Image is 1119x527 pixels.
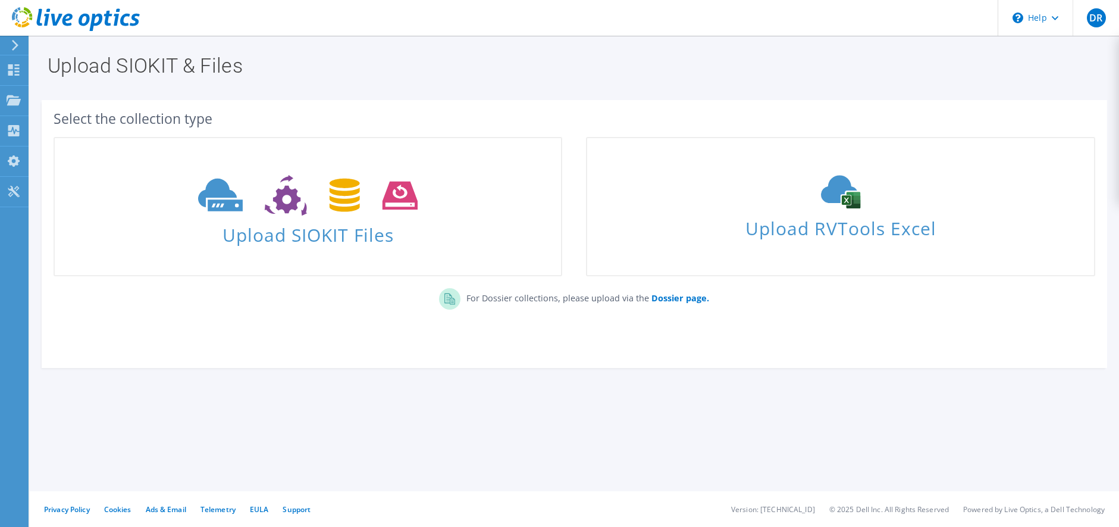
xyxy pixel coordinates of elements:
[586,137,1095,276] a: Upload RVTools Excel
[829,504,949,514] li: © 2025 Dell Inc. All Rights Reserved
[283,504,311,514] a: Support
[54,137,562,276] a: Upload SIOKIT Files
[250,504,268,514] a: EULA
[1013,13,1023,23] svg: \n
[651,292,709,304] b: Dossier page.
[200,504,236,514] a: Telemetry
[48,55,1095,76] h1: Upload SIOKIT & Files
[55,219,561,244] span: Upload SIOKIT Files
[587,213,1093,238] span: Upload RVTools Excel
[649,292,709,304] a: Dossier page.
[1087,8,1106,27] span: DR
[54,112,1095,125] div: Select the collection type
[963,504,1105,514] li: Powered by Live Optics, a Dell Technology
[460,288,709,305] p: For Dossier collections, please upload via the
[731,504,815,514] li: Version: [TECHNICAL_ID]
[104,504,131,514] a: Cookies
[44,504,90,514] a: Privacy Policy
[146,504,186,514] a: Ads & Email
